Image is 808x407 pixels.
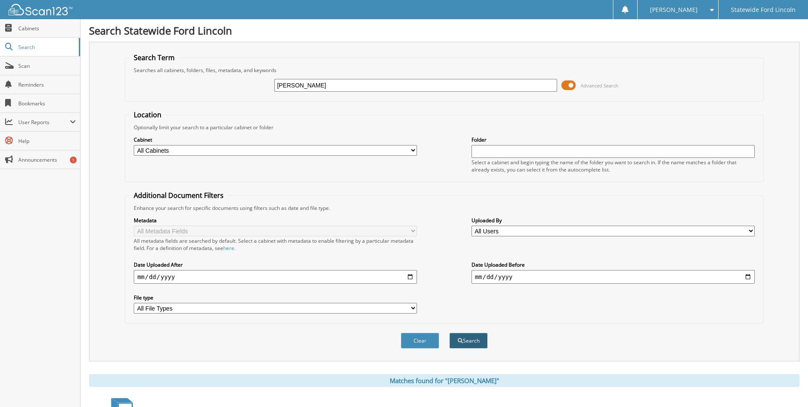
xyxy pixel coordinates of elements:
legend: Search Term [129,53,179,62]
span: Bookmarks [18,100,76,107]
label: Date Uploaded After [134,261,417,268]
div: Searches all cabinets, folders, files, metadata, and keywords [129,67,759,74]
span: Cabinets [18,25,76,32]
label: Cabinet [134,136,417,143]
h1: Search Statewide Ford Lincoln [89,23,799,38]
button: Search [449,333,488,349]
span: Search [18,44,75,51]
label: Uploaded By [472,217,755,224]
div: 1 [70,157,77,163]
span: Reminders [18,81,76,88]
button: Clear [401,333,439,349]
div: Enhance your search for specific documents using filters such as date and file type. [129,204,759,212]
input: start [134,270,417,284]
span: [PERSON_NAME] [650,7,698,12]
label: Metadata [134,217,417,224]
iframe: Chat Widget [765,366,808,407]
div: Optionally limit your search to a particular cabinet or folder [129,124,759,131]
a: here [223,244,234,252]
label: File type [134,294,417,301]
img: scan123-logo-white.svg [9,4,72,15]
div: All metadata fields are searched by default. Select a cabinet with metadata to enable filtering b... [134,237,417,252]
span: User Reports [18,119,70,126]
label: Date Uploaded Before [472,261,755,268]
div: Matches found for "[PERSON_NAME]" [89,374,799,387]
span: Statewide Ford Lincoln [731,7,796,12]
span: Advanced Search [581,82,618,89]
div: Select a cabinet and begin typing the name of the folder you want to search in. If the name match... [472,159,755,173]
span: Help [18,137,76,145]
legend: Additional Document Filters [129,191,228,200]
input: end [472,270,755,284]
span: Announcements [18,156,76,163]
label: Folder [472,136,755,143]
span: Scan [18,62,76,70]
legend: Location [129,110,166,119]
